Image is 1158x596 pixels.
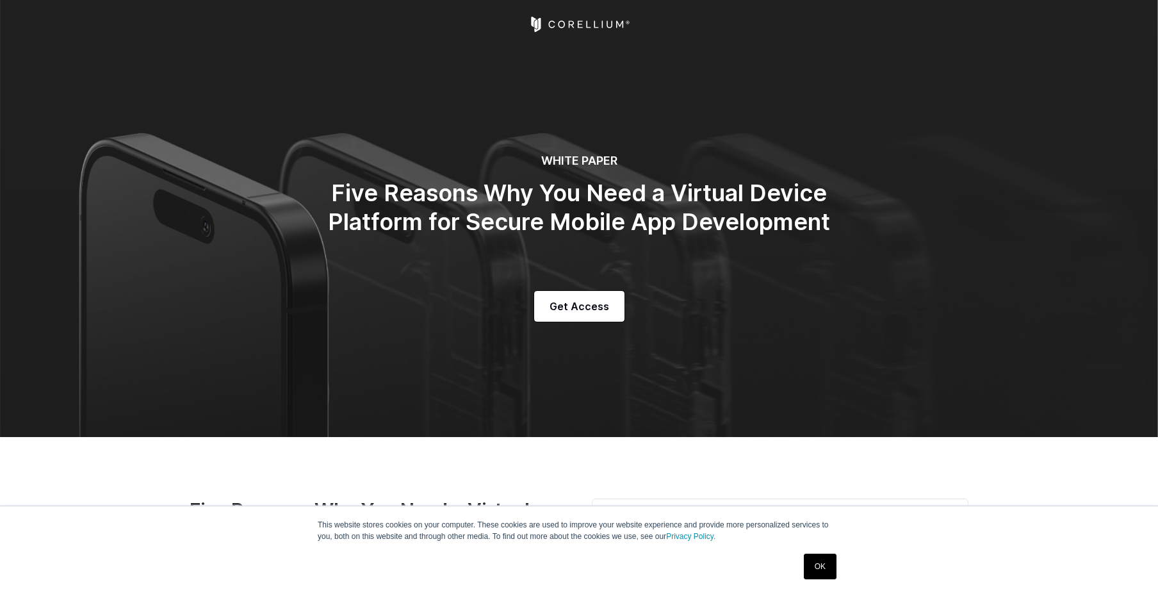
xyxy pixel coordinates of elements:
[534,291,624,322] a: Get Access
[190,499,535,571] h3: Five Reasons Why You Need a Virtual Device Platform for Secure Mobile Application Development
[323,179,835,236] h2: Five Reasons Why You Need a Virtual Device Platform for Secure Mobile App Development
[804,554,836,579] a: OK
[323,154,835,169] h6: WHITE PAPER
[528,17,630,32] a: Corellium Home
[666,532,715,541] a: Privacy Policy.
[318,519,840,542] p: This website stores cookies on your computer. These cookies are used to improve your website expe...
[550,299,609,314] span: Get Access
